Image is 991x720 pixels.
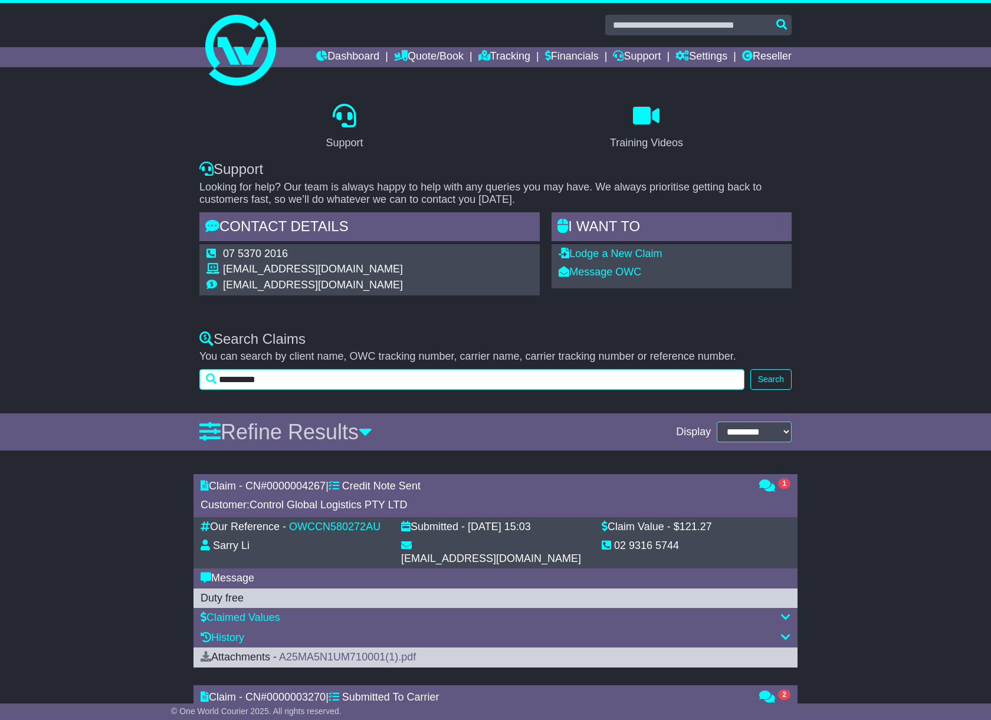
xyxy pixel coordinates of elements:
[559,266,641,278] a: Message OWC
[401,553,581,566] div: [EMAIL_ADDRESS][DOMAIN_NAME]
[602,521,671,534] div: Claim Value -
[742,47,792,67] a: Reseller
[201,632,244,643] a: History
[401,521,465,534] div: Submitted -
[199,161,792,178] div: Support
[759,481,790,492] a: 1
[478,47,530,67] a: Tracking
[201,632,790,645] div: History
[468,521,531,534] div: [DATE] 15:03
[199,181,792,206] p: Looking for help? Our team is always happy to help with any queries you may have. We always prior...
[602,100,691,155] a: Training Videos
[199,420,372,444] a: Refine Results
[552,212,792,244] div: I WANT to
[326,135,363,151] div: Support
[289,521,380,532] a: OWCCN580272AU
[199,331,792,348] div: Search Claims
[201,521,286,534] div: Our Reference -
[750,369,792,390] button: Search
[201,572,790,585] div: Message
[201,592,790,605] div: Duty free
[545,47,599,67] a: Financials
[201,611,280,623] a: Claimed Values
[201,651,277,663] span: Attachments -
[223,248,403,264] td: 07 5370 2016
[201,691,747,704] div: Claim - CN# |
[778,478,790,489] span: 1
[342,691,439,703] span: Submitted To Carrier
[342,480,421,492] span: Credit Note Sent
[559,248,662,259] a: Lodge a New Claim
[676,426,711,439] span: Display
[267,691,326,703] span: 0000003270
[279,651,416,663] a: A25MA5N1UM710001(1).pdf
[201,480,747,493] div: Claim - CN# |
[199,212,540,244] div: Contact Details
[199,350,792,363] p: You can search by client name, OWC tracking number, carrier name, carrier tracking number or refe...
[316,47,379,67] a: Dashboard
[674,521,712,534] div: $121.27
[610,135,683,151] div: Training Videos
[171,706,342,716] span: © One World Courier 2025. All rights reserved.
[778,689,790,700] span: 2
[614,540,679,553] div: 02 9316 5744
[318,100,370,155] a: Support
[223,279,403,292] td: [EMAIL_ADDRESS][DOMAIN_NAME]
[267,480,326,492] span: 0000004267
[394,47,464,67] a: Quote/Book
[675,47,727,67] a: Settings
[223,263,403,279] td: [EMAIL_ADDRESS][DOMAIN_NAME]
[201,499,747,512] div: Customer:
[201,611,790,624] div: Claimed Values
[613,47,661,67] a: Support
[213,540,250,553] div: Sarry Li
[759,691,790,703] a: 2
[250,499,407,511] span: Control Global Logistics PTY LTD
